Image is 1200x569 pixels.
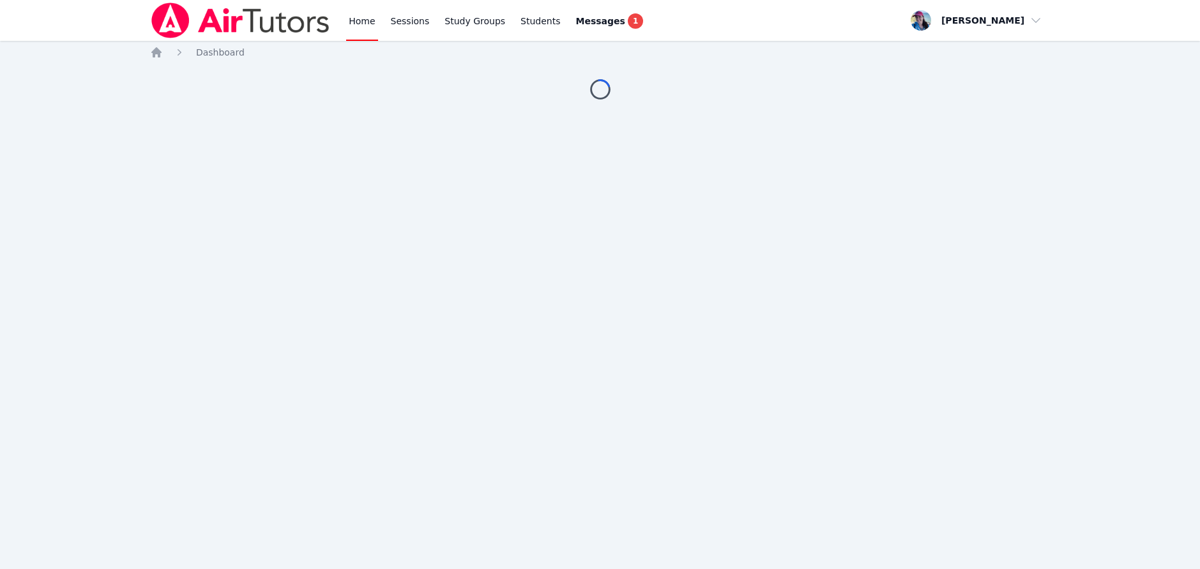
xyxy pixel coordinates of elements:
[628,13,643,29] span: 1
[196,47,245,57] span: Dashboard
[150,46,1050,59] nav: Breadcrumb
[150,3,331,38] img: Air Tutors
[576,15,625,27] span: Messages
[196,46,245,59] a: Dashboard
